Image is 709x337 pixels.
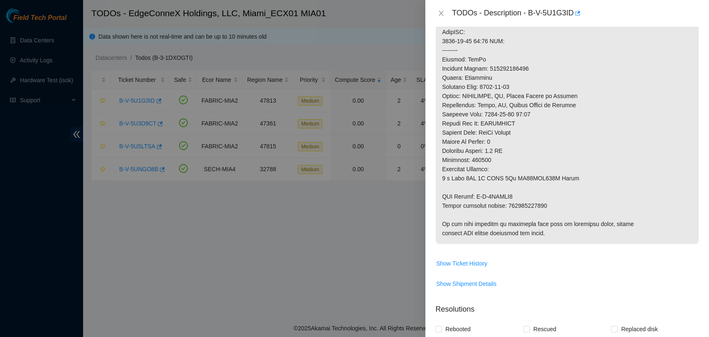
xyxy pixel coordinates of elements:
span: Show Ticket History [436,259,487,268]
button: Show Shipment Details [436,277,497,290]
span: Show Shipment Details [436,279,496,288]
span: close [438,10,444,17]
span: Rescued [530,322,559,336]
button: Close [435,10,447,17]
button: Show Ticket History [436,257,488,270]
div: TODOs - Description - B-V-5U1G3ID [452,7,699,20]
span: Rebooted [442,322,474,336]
p: Resolutions [435,297,699,315]
span: Replaced disk [618,322,661,336]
